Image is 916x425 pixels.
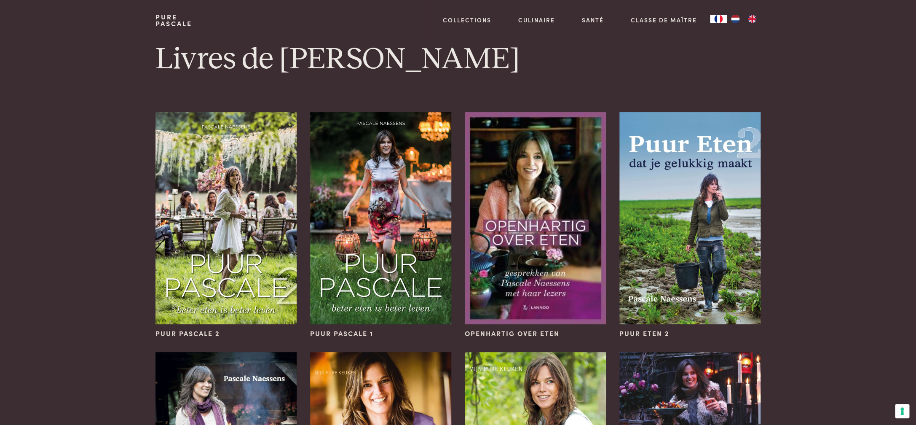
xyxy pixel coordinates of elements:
[895,404,909,418] button: Vos préférences en matière de consentement pour les technologies de suivi
[155,13,192,27] a: PurePascale
[465,112,606,339] a: Frank sur l'alimentation Openhartig over eten
[155,40,761,78] h1: Livres de [PERSON_NAME]
[582,16,604,24] a: Santé
[465,328,560,339] span: Openhartig over eten
[710,15,761,23] aside: Language selected: Français
[155,112,297,339] a: Pure Pascale 2 Puur Pascale 2
[710,15,727,23] div: Language
[310,328,373,339] span: Puur Pascale 1
[155,112,297,324] img: Pure Pascale 2
[630,16,696,24] a: Classe de maître
[619,328,670,339] span: Puur Eten 2
[710,15,727,23] a: FR
[727,15,761,23] ul: Language list
[619,112,761,324] img: Aliments purs 2
[619,112,761,339] a: Aliments purs 2 Puur Eten 2
[310,112,451,324] img: Pure Pascale 1
[465,112,606,324] img: Frank sur l'alimentation
[443,16,491,24] a: Collections
[155,328,220,339] span: Puur Pascale 2
[518,16,555,24] a: Culinaire
[727,15,744,23] a: NL
[310,112,451,339] a: Pure Pascale 1 Puur Pascale 1
[744,15,761,23] a: EN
